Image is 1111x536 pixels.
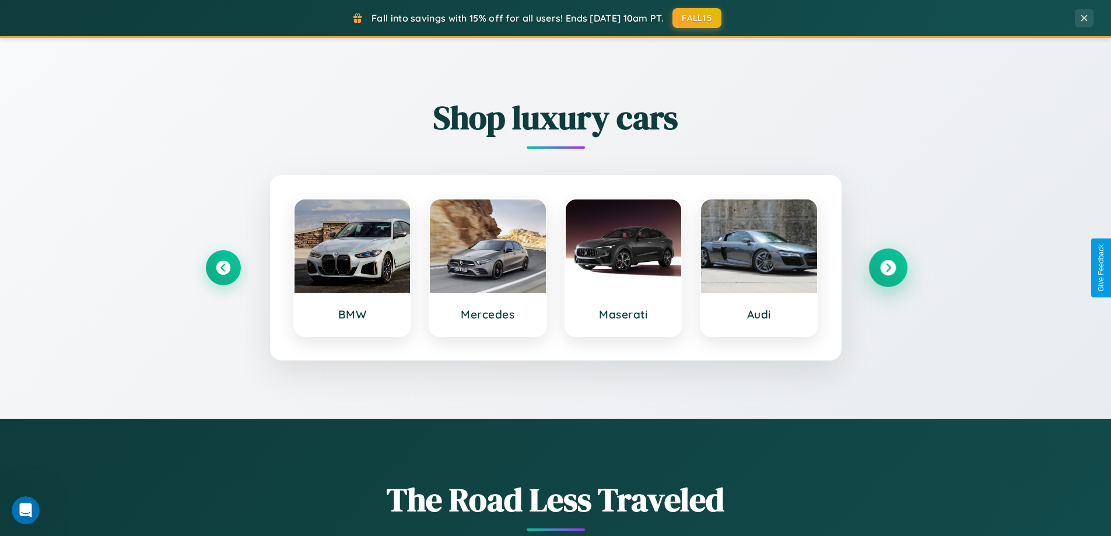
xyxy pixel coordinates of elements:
[577,307,670,321] h3: Maserati
[672,8,721,28] button: FALL15
[206,95,906,140] h2: Shop luxury cars
[1097,244,1105,292] div: Give Feedback
[206,477,906,522] h1: The Road Less Traveled
[441,307,534,321] h3: Mercedes
[371,12,664,24] span: Fall into savings with 15% off for all users! Ends [DATE] 10am PT.
[12,496,40,524] iframe: Intercom live chat
[713,307,805,321] h3: Audi
[306,307,399,321] h3: BMW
